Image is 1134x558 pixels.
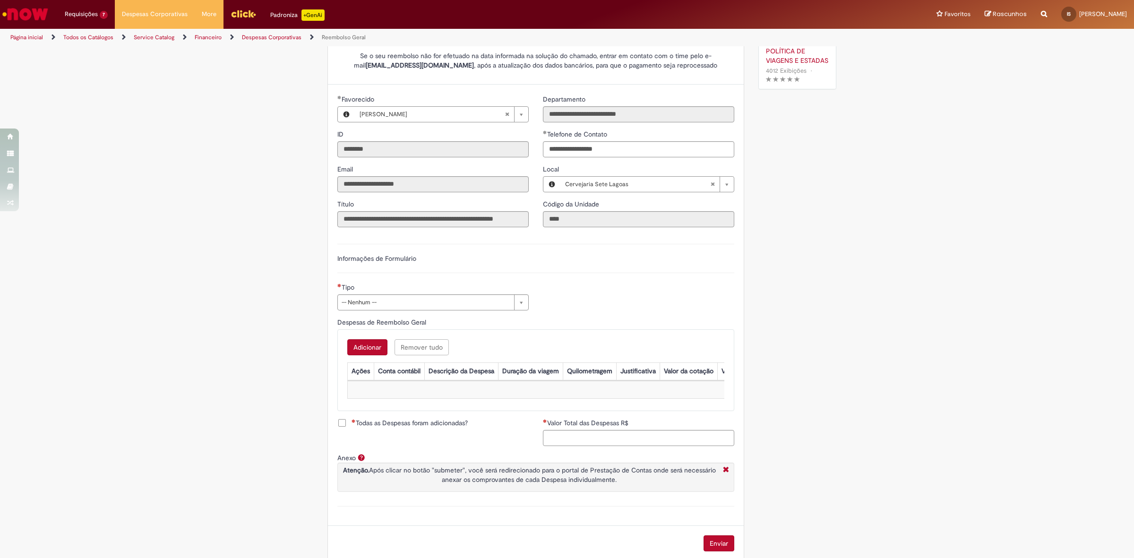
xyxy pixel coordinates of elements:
[10,34,43,41] a: Página inicial
[498,362,563,380] th: Duração da viagem
[543,419,547,423] span: Necessários
[547,419,630,427] span: Valor Total das Despesas R$
[65,9,98,19] span: Requisições
[543,430,734,446] input: Valor Total das Despesas R$
[543,211,734,227] input: Código da Unidade
[337,95,342,99] span: Obrigatório Preenchido
[337,199,356,209] label: Somente leitura - Título
[356,454,367,461] span: Ajuda para Anexo
[547,130,609,138] span: Telefone de Contato
[337,200,356,208] span: Somente leitura - Título
[500,107,514,122] abbr: Limpar campo Favorecido
[270,9,325,21] div: Padroniza
[543,94,587,104] label: Somente leitura - Departamento
[337,129,345,139] label: Somente leitura - ID
[543,141,734,157] input: Telefone de Contato
[355,107,528,122] a: [PERSON_NAME]Limpar campo Favorecido
[337,130,345,138] span: Somente leitura - ID
[705,177,720,192] abbr: Limpar campo Local
[1079,10,1127,18] span: [PERSON_NAME]
[347,362,374,380] th: Ações
[7,29,749,46] ul: Trilhas de página
[766,67,807,75] span: 4012 Exibições
[322,34,366,41] a: Reembolso Geral
[1,5,50,24] img: ServiceNow
[337,211,529,227] input: Título
[340,465,718,484] p: Após clicar no botão "submeter", você será redirecionado para o portal de Prestação de Contas ond...
[63,34,113,41] a: Todos os Catálogos
[993,9,1027,18] span: Rascunhos
[337,176,529,192] input: Email
[337,51,734,70] p: Se o seu reembolso não for efetuado na data informada na solução do chamado, entrar em contato co...
[337,454,356,462] label: Anexo
[337,165,355,173] span: Somente leitura - Email
[231,7,256,21] img: click_logo_yellow_360x200.png
[543,177,560,192] button: Local, Visualizar este registro Cervejaria Sete Lagoas
[352,418,468,428] span: Todas as Despesas foram adicionadas?
[360,107,505,122] span: [PERSON_NAME]
[563,362,616,380] th: Quilometragem
[721,465,731,475] i: Fechar More information Por anexo
[543,199,601,209] label: Somente leitura - Código da Unidade
[337,141,529,157] input: ID
[352,419,356,423] span: Necessários
[560,177,734,192] a: Cervejaria Sete LagoasLimpar campo Local
[660,362,717,380] th: Valor da cotação
[337,318,428,326] span: Despesas de Reembolso Geral
[565,177,710,192] span: Cervejaria Sete Lagoas
[242,34,301,41] a: Despesas Corporativas
[543,95,587,103] span: Somente leitura - Departamento
[1067,11,1071,17] span: IS
[301,9,325,21] p: +GenAi
[343,466,369,474] strong: Atenção.
[543,130,547,134] span: Obrigatório Preenchido
[337,164,355,174] label: Somente leitura - Email
[122,9,188,19] span: Despesas Corporativas
[808,64,814,77] span: •
[374,362,424,380] th: Conta contábil
[945,9,971,19] span: Favoritos
[100,11,108,19] span: 7
[985,10,1027,19] a: Rascunhos
[704,535,734,551] button: Enviar
[717,362,767,380] th: Valor por Litro
[338,107,355,122] button: Favorecido, Visualizar este registro Isabela Oliveira De Souza
[766,37,829,65] a: DIRETRIZES OBZ | POLÍTICA DE VIAGENS E ESTADAS
[337,254,416,263] label: Informações de Formulário
[342,95,376,103] span: Necessários - Favorecido
[543,165,561,173] span: Local
[202,9,216,19] span: More
[616,362,660,380] th: Justificativa
[134,34,174,41] a: Service Catalog
[195,34,222,41] a: Financeiro
[424,362,498,380] th: Descrição da Despesa
[347,339,387,355] button: Adicionar uma linha para Despesas de Reembolso Geral
[366,61,474,69] strong: [EMAIL_ADDRESS][DOMAIN_NAME]
[342,283,356,292] span: Tipo
[543,200,601,208] span: Somente leitura - Código da Unidade
[342,295,509,310] span: -- Nenhum --
[543,106,734,122] input: Departamento
[337,283,342,287] span: Necessários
